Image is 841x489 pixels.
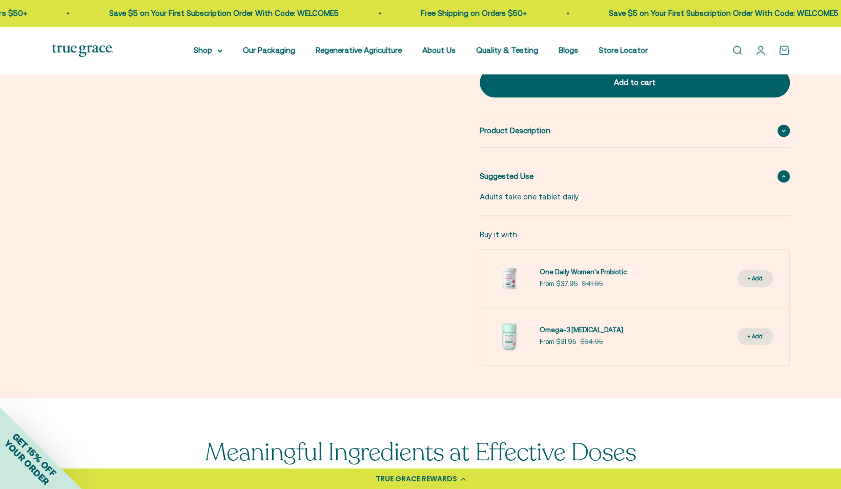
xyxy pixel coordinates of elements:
sale-price: From $31.95 [540,337,576,348]
button: + Add [737,270,773,288]
span: Omega-3 [MEDICAL_DATA] [540,326,623,334]
button: + Add [737,328,773,345]
a: Store Locator [599,46,648,54]
a: Omega-3 [MEDICAL_DATA] [540,325,623,336]
summary: Shop [194,44,222,56]
summary: Product Description [480,114,790,147]
span: GET 15% OFF [10,431,58,478]
div: TRUE GRACE REWARDS [376,474,457,484]
span: Suggested Use [480,170,534,182]
span: One Daily Women's Probiotic [540,268,627,276]
p: Meaningful Ingredients at Effective Doses [205,439,636,466]
button: Add to cart [480,68,790,97]
a: Blogs [559,46,578,54]
p: Save $5 on Your First Subscription Order With Code: WELCOME5 [109,7,339,19]
sale-price: From $37.95 [540,279,578,290]
p: Adults take one tablet daily. [480,191,777,203]
div: + Add [748,332,763,341]
a: Our Packaging [243,46,295,54]
img: Daily Probiotic for Women's Vaginal, Digestive, and Immune Support* - 90 Billion CFU at time of m... [488,258,529,299]
img: Omega-3 Fish Oil for Brain, Heart, and Immune Health* Sustainably sourced, wild-caught Alaskan fi... [488,316,529,357]
span: YOUR ORDER [2,438,51,487]
a: Quality & Testing [476,46,538,54]
p: Buy it with [480,229,517,241]
summary: Suggested Use [480,160,790,193]
a: Free Shipping on Orders $50+ [421,9,527,17]
compare-at-price: $41.95 [582,279,603,290]
a: About Us [422,46,456,54]
span: Product Description [480,125,550,137]
compare-at-price: $34.95 [580,337,603,348]
div: Add to cart [500,76,769,89]
a: One Daily Women's Probiotic [540,267,627,278]
a: Regenerative Agriculture [316,46,402,54]
p: Save $5 on Your First Subscription Order With Code: WELCOME5 [609,7,838,19]
div: + Add [748,274,763,283]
